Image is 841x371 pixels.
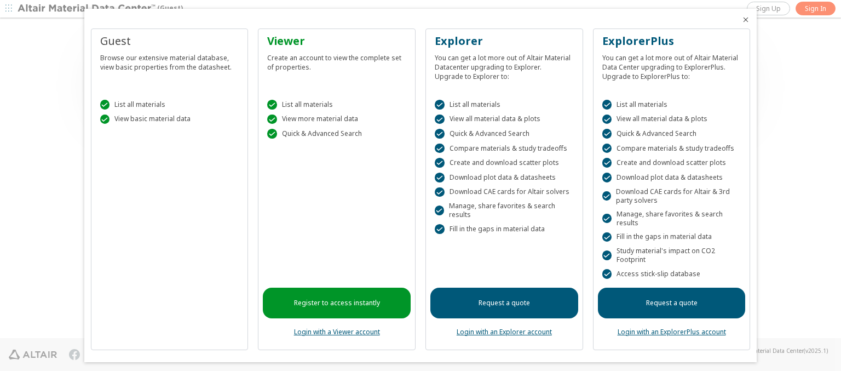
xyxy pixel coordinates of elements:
[435,100,574,110] div: List all materials
[435,173,574,182] div: Download plot data & datasheets
[435,158,574,168] div: Create and download scatter plots
[430,288,578,318] a: Request a quote
[435,202,574,219] div: Manage, share favorites & search results
[602,158,741,168] div: Create and download scatter plots
[435,173,445,182] div: 
[263,288,411,318] a: Register to access instantly
[435,33,574,49] div: Explorer
[602,144,741,153] div: Compare materials & study tradeoffs
[602,173,612,182] div: 
[602,115,612,124] div: 
[435,187,574,197] div: Download CAE cards for Altair solvers
[602,173,741,182] div: Download plot data & datasheets
[435,129,574,139] div: Quick & Advanced Search
[267,129,406,139] div: Quick & Advanced Search
[602,100,612,110] div: 
[100,115,239,124] div: View basic material data
[294,327,380,336] a: Login with a Viewer account
[435,206,444,215] div: 
[435,115,445,124] div: 
[267,100,406,110] div: List all materials
[602,49,741,81] div: You can get a lot more out of Altair Material Data Center upgrading to ExplorerPlus. Upgrade to E...
[602,214,612,224] div: 
[602,232,612,242] div: 
[267,100,277,110] div: 
[457,327,552,336] a: Login with an Explorer account
[602,247,741,264] div: Study material's impact on CO2 Footprint
[435,49,574,81] div: You can get a lot more out of Altair Material Datacenter upgrading to Explorer. Upgrade to Explor...
[602,144,612,153] div: 
[602,129,612,139] div: 
[618,327,726,336] a: Login with an ExplorerPlus account
[602,191,611,201] div: 
[267,115,406,124] div: View more material data
[602,33,741,49] div: ExplorerPlus
[100,100,239,110] div: List all materials
[267,129,277,139] div: 
[602,115,741,124] div: View all material data & plots
[100,115,110,124] div: 
[602,232,741,242] div: Fill in the gaps in material data
[435,129,445,139] div: 
[435,187,445,197] div: 
[435,100,445,110] div: 
[602,210,741,227] div: Manage, share favorites & search results
[435,224,574,234] div: Fill in the gaps in material data
[435,115,574,124] div: View all material data & plots
[435,158,445,168] div: 
[602,129,741,139] div: Quick & Advanced Search
[602,187,741,205] div: Download CAE cards for Altair & 3rd party solvers
[267,49,406,72] div: Create an account to view the complete set of properties.
[602,269,741,279] div: Access stick-slip database
[267,33,406,49] div: Viewer
[598,288,746,318] a: Request a quote
[602,269,612,279] div: 
[100,33,239,49] div: Guest
[602,158,612,168] div: 
[435,144,574,153] div: Compare materials & study tradeoffs
[602,100,741,110] div: List all materials
[435,224,445,234] div: 
[100,100,110,110] div: 
[741,15,750,24] button: Close
[602,250,612,260] div: 
[267,115,277,124] div: 
[100,49,239,72] div: Browse our extensive material database, view basic properties from the datasheet.
[435,144,445,153] div: 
